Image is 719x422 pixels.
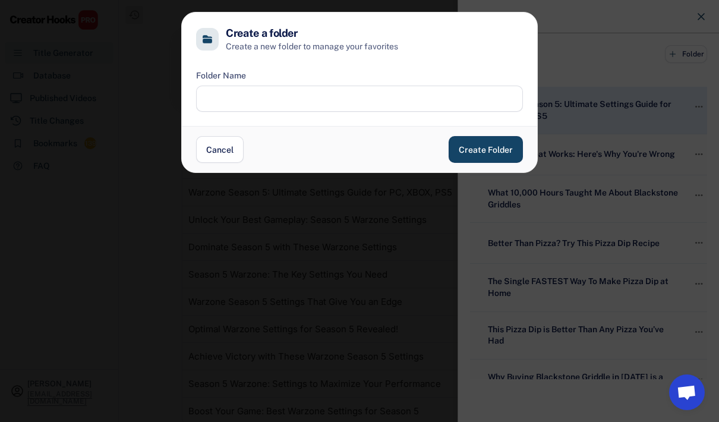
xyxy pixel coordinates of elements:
button: Cancel [196,136,244,163]
div: Folder Name [196,70,246,82]
button: Create Folder [449,136,523,163]
a: Open chat [669,374,705,410]
h4: Create a folder [226,27,298,40]
h6: Create a new folder to manage your favorites [226,40,523,53]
